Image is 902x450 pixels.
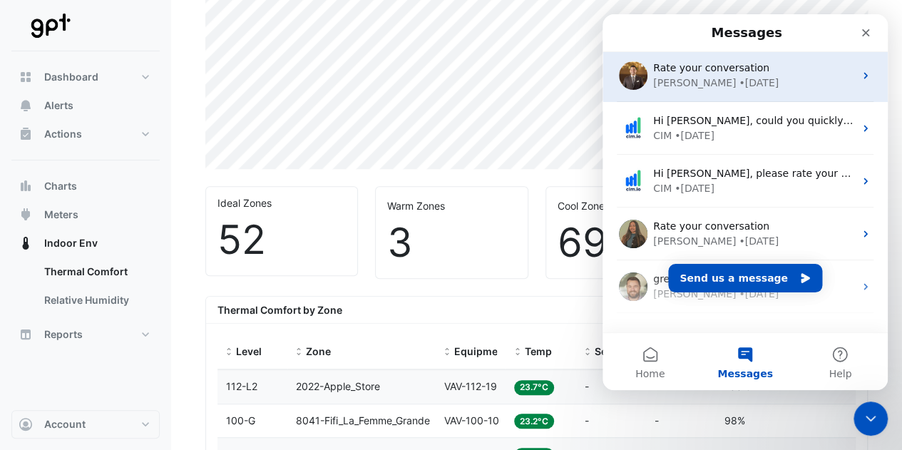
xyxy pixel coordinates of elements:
[585,414,589,426] span: -
[51,259,130,270] span: great thank you
[11,172,160,200] button: Charts
[51,101,548,112] span: Hi [PERSON_NAME], could you quickly rate your recent experience with CIM? We read every review.
[95,319,190,376] button: Messages
[454,345,508,357] span: Equipment
[19,70,33,84] app-icon: Dashboard
[11,257,160,320] div: Indoor Env
[585,380,589,392] span: -
[44,98,73,113] span: Alerts
[72,167,112,182] div: • [DATE]
[655,414,659,426] span: -
[444,414,499,426] span: VAV-100-10
[17,11,81,40] img: Company Logo
[19,98,33,113] app-icon: Alerts
[44,327,83,342] span: Reports
[387,219,516,267] div: 3
[724,414,745,426] span: 98%
[44,179,77,193] span: Charts
[595,345,636,357] span: Setpoint
[190,319,285,376] button: Help
[136,272,176,287] div: • [DATE]
[44,417,86,431] span: Account
[16,153,45,181] img: Profile image for CIM
[854,402,888,436] iframe: Intercom live chat
[444,380,497,392] span: VAV-112-19
[51,114,69,129] div: CIM
[44,208,78,222] span: Meters
[51,153,343,165] span: Hi [PERSON_NAME], please rate your experience with CIM:
[11,200,160,229] button: Meters
[44,127,82,141] span: Actions
[11,120,160,148] button: Actions
[514,380,554,395] span: 23.7°C
[136,220,176,235] div: • [DATE]
[115,354,170,364] span: Messages
[655,380,659,392] span: -
[11,91,160,120] button: Alerts
[44,236,98,250] span: Indoor Env
[226,414,255,426] span: 100-G
[514,414,554,429] span: 23.2°C
[558,198,686,213] div: Cool Zones
[217,195,346,210] div: Ideal Zones
[19,208,33,222] app-icon: Meters
[603,14,888,390] iframe: Intercom live chat
[11,320,160,349] button: Reports
[524,345,551,357] span: Temp
[51,220,133,235] div: [PERSON_NAME]
[33,286,160,315] a: Relative Humidity
[296,414,430,426] span: 8041-Fifi_La_Femme_Grande
[306,345,331,357] span: Zone
[226,354,249,364] span: Help
[19,127,33,141] app-icon: Actions
[558,219,686,267] div: 69
[11,410,160,439] button: Account
[51,206,167,218] span: Rate your conversation
[217,216,346,264] div: 52
[724,380,750,392] span: 100%
[236,345,262,357] span: Level
[19,236,33,250] app-icon: Indoor Env
[44,70,98,84] span: Dashboard
[16,205,45,234] img: Profile image for Annie
[217,304,342,316] b: Thermal Comfort by Zone
[51,167,69,182] div: CIM
[33,257,160,286] a: Thermal Comfort
[72,114,112,129] div: • [DATE]
[16,258,45,287] img: Profile image for James
[296,380,380,392] span: 2022-Apple_Store
[387,198,516,213] div: Warm Zones
[51,272,133,287] div: [PERSON_NAME]
[11,229,160,257] button: Indoor Env
[33,354,62,364] span: Home
[226,380,257,392] span: 112-L2
[66,250,220,278] button: Send us a message
[11,63,160,91] button: Dashboard
[19,179,33,193] app-icon: Charts
[19,327,33,342] app-icon: Reports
